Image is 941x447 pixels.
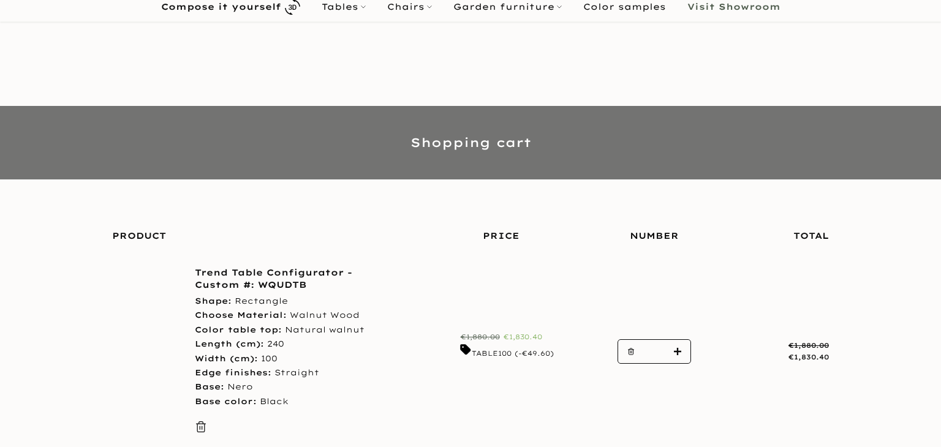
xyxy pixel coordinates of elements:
[472,349,554,358] font: TABLE100 (-€49.60)
[260,396,289,406] font: Black
[274,367,319,377] font: Straight
[461,332,500,341] font: €1,880.00
[504,332,542,341] font: €1,830.40
[195,367,271,377] font: Edge finishes:
[195,310,287,320] font: Choose Material:
[788,341,829,350] font: €1,880.00
[410,135,531,150] font: Shopping cart
[195,396,257,406] font: Base color:
[630,230,679,241] font: Number
[261,353,278,363] font: 100
[227,381,253,391] font: Nero
[583,2,666,13] font: Color samples
[483,230,520,241] font: Price
[195,353,258,363] font: Width (cm):
[290,310,360,320] font: Walnut Wood
[195,339,264,348] font: Length (cm):
[235,296,288,306] font: Rectangle
[687,2,780,13] font: Visit Showroom
[788,353,829,361] font: €1,830.40
[112,230,166,241] font: Product
[161,2,281,13] font: Compose it yourself
[195,325,282,334] font: Color table top:
[195,266,400,291] a: Trend Table Configurator - Custom #: WQUDTB
[195,381,224,391] font: Base:
[267,339,284,348] font: 240
[285,325,365,334] font: Natural walnut
[195,267,352,290] font: Trend Table Configurator - Custom #: WQUDTB
[793,230,829,241] font: Total
[195,296,232,306] font: Shape:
